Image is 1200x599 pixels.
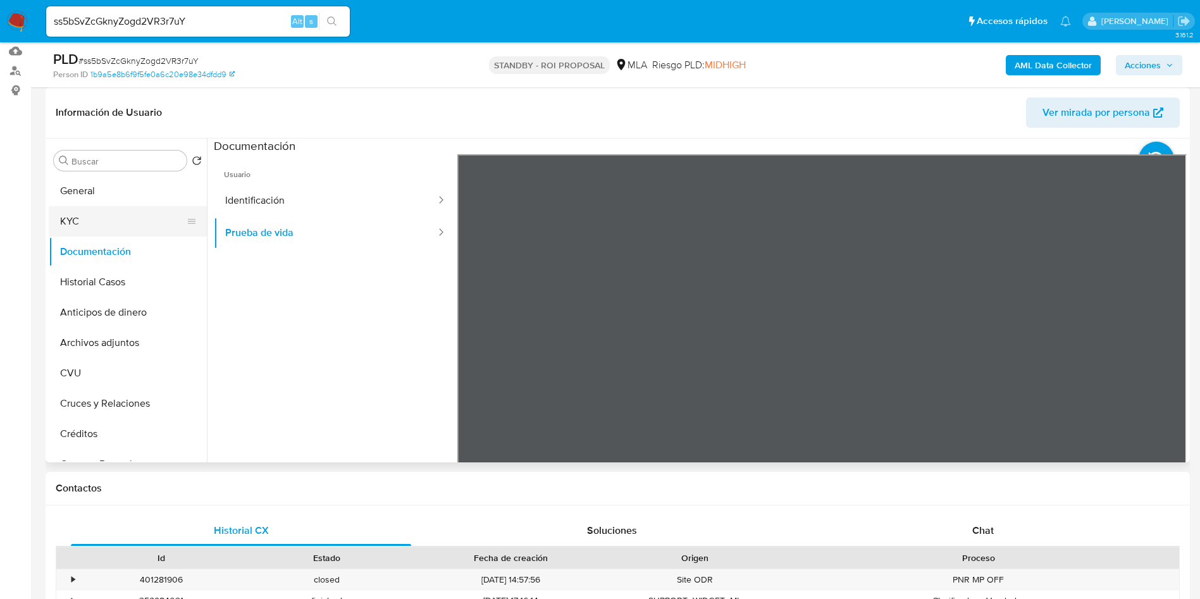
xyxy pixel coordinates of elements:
div: Estado [253,552,401,564]
span: MIDHIGH [705,58,746,72]
span: s [309,15,313,27]
span: Soluciones [587,523,637,538]
p: STANDBY - ROI PROPOSAL [489,56,610,74]
button: Buscar [59,156,69,166]
button: Ver mirada por persona [1026,97,1180,128]
span: Ver mirada por persona [1042,97,1150,128]
span: Alt [292,15,302,27]
button: Documentación [49,237,207,267]
div: Proceso [787,552,1170,564]
span: Acciones [1125,55,1161,75]
b: AML Data Collector [1015,55,1092,75]
div: Site ODR [612,569,778,590]
button: General [49,176,207,206]
a: Notificaciones [1060,16,1071,27]
button: KYC [49,206,197,237]
button: AML Data Collector [1006,55,1101,75]
span: Chat [972,523,994,538]
button: Cruces y Relaciones [49,388,207,419]
input: Buscar usuario o caso... [46,13,350,30]
b: PLD [53,49,78,69]
div: Origen [621,552,769,564]
button: CVU [49,358,207,388]
button: Archivos adjuntos [49,328,207,358]
h1: Contactos [56,482,1180,495]
a: Salir [1177,15,1191,28]
div: [DATE] 14:57:56 [410,569,612,590]
button: search-icon [319,13,345,30]
div: closed [244,569,410,590]
button: Créditos [49,419,207,449]
button: Cuentas Bancarias [49,449,207,479]
span: Riesgo PLD: [652,58,746,72]
button: Anticipos de dinero [49,297,207,328]
span: Accesos rápidos [977,15,1048,28]
div: MLA [615,58,647,72]
div: Fecha de creación [419,552,603,564]
span: Historial CX [214,523,269,538]
input: Buscar [71,156,182,167]
div: Id [87,552,235,564]
div: 401281906 [78,569,244,590]
a: 1b9a5e8b6f9f5fe0a6c20e98e34dfdd9 [90,69,235,80]
button: Acciones [1116,55,1182,75]
span: 3.161.2 [1175,30,1194,40]
span: # ss5bSvZcGknyZogd2VR3r7uY [78,54,199,67]
button: Historial Casos [49,267,207,297]
b: Person ID [53,69,88,80]
p: gustavo.deseta@mercadolibre.com [1101,15,1173,27]
h1: Información de Usuario [56,106,162,119]
div: PNR MP OFF [778,569,1179,590]
button: Volver al orden por defecto [192,156,202,170]
div: • [71,574,75,586]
